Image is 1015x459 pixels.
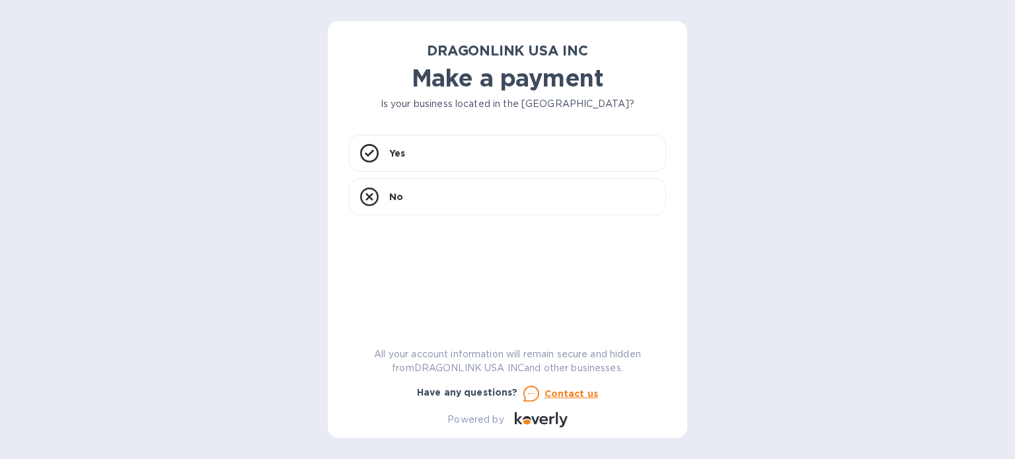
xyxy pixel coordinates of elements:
[349,97,666,111] p: Is your business located in the [GEOGRAPHIC_DATA]?
[447,413,504,427] p: Powered by
[427,42,588,59] b: DRAGONLINK USA INC
[545,388,599,399] u: Contact us
[349,64,666,92] h1: Make a payment
[389,147,405,160] p: Yes
[389,190,403,203] p: No
[417,387,518,398] b: Have any questions?
[349,347,666,375] p: All your account information will remain secure and hidden from DRAGONLINK USA INC and other busi...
